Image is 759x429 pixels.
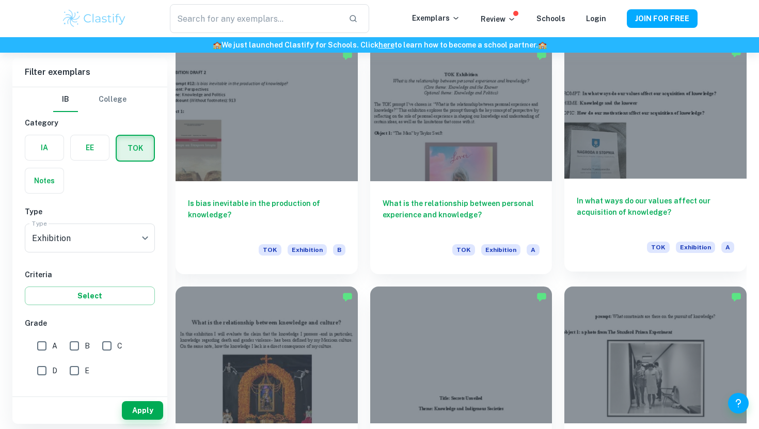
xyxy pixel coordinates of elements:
a: Login [586,14,606,23]
button: JOIN FOR FREE [627,9,698,28]
a: Schools [536,14,565,23]
button: EE [71,135,109,160]
h6: Is bias inevitable in the production of knowledge? [188,198,345,232]
span: E [85,365,89,376]
span: Exhibition [288,244,327,256]
span: D [52,365,57,376]
img: Marked [731,292,741,302]
span: A [721,242,734,253]
h6: Type [25,206,155,217]
h6: Filter exemplars [12,58,167,87]
img: Marked [536,50,547,60]
button: TOK [117,136,154,161]
button: College [99,87,126,112]
button: IA [25,135,64,160]
p: Review [481,13,516,25]
h6: We just launched Clastify for Schools. Click to learn how to become a school partner. [2,39,757,51]
button: Notes [25,168,64,193]
span: TOK [452,244,475,256]
a: here [378,41,394,49]
a: What is the relationship between personal experience and knowledge?TOKExhibitionA [370,45,552,274]
span: TOK [647,242,670,253]
label: Type [32,219,47,228]
div: Filter type choice [53,87,126,112]
h6: Grade [25,317,155,329]
img: Clastify logo [61,8,127,29]
h6: Category [25,117,155,129]
span: B [85,340,90,352]
span: TOK [259,244,281,256]
button: Help and Feedback [728,393,749,414]
img: Marked [342,50,353,60]
p: Exemplars [412,12,460,24]
span: 🏫 [213,41,222,49]
button: IB [53,87,78,112]
h6: In what ways do our values affect our acquisition of knowledge? [577,195,734,229]
span: B [333,244,345,256]
a: In what ways do our values affect our acquisition of knowledge?TOKExhibitionA [564,45,747,274]
span: A [527,244,540,256]
button: Apply [122,401,163,420]
span: Exhibition [481,244,520,256]
span: 🏫 [538,41,547,49]
h6: Criteria [25,269,155,280]
a: Is bias inevitable in the production of knowledge?TOKExhibitionB [176,45,358,274]
span: C [117,340,122,352]
h6: What is the relationship between personal experience and knowledge? [383,198,540,232]
span: Exhibition [676,242,715,253]
button: Select [25,287,155,305]
span: A [52,340,57,352]
div: Exhibition [25,224,155,252]
img: Marked [536,292,547,302]
input: Search for any exemplars... [170,4,340,33]
img: Marked [342,292,353,302]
